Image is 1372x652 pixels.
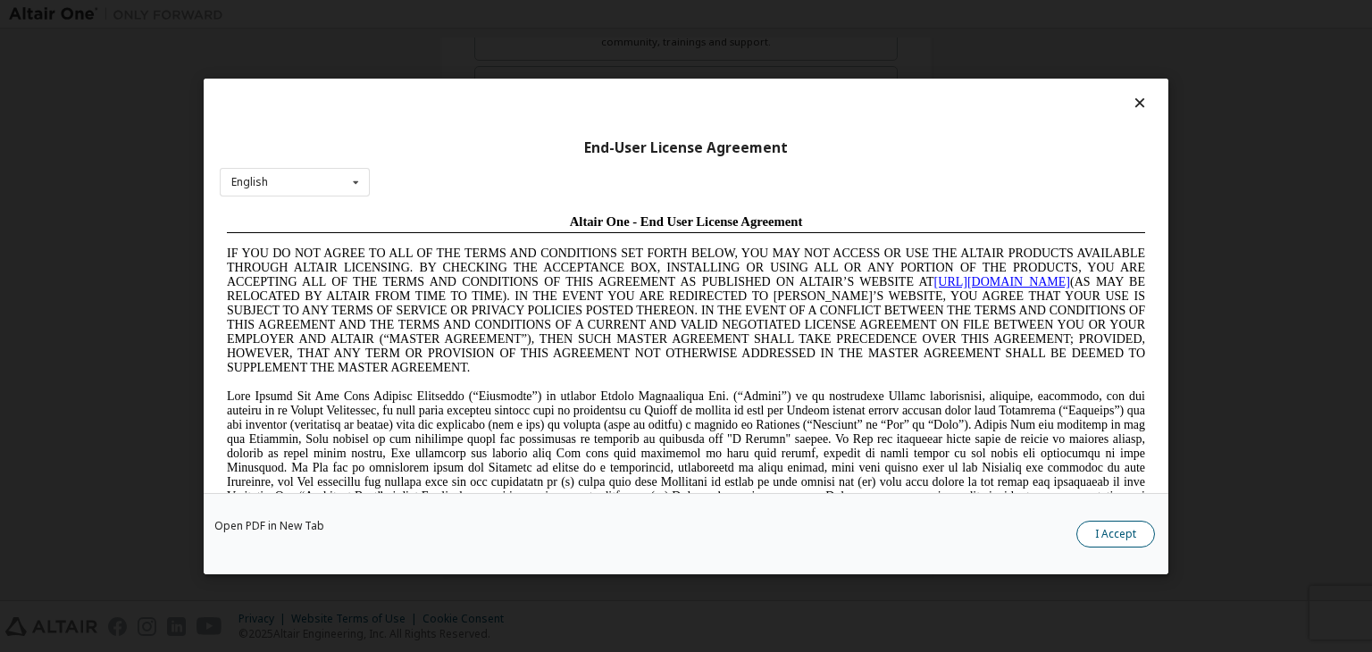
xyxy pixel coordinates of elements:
[231,177,268,188] div: English
[7,39,925,167] span: IF YOU DO NOT AGREE TO ALL OF THE TERMS AND CONDITIONS SET FORTH BELOW, YOU MAY NOT ACCESS OR USE...
[214,521,324,531] a: Open PDF in New Tab
[350,7,583,21] span: Altair One - End User License Agreement
[1076,521,1155,548] button: I Accept
[7,182,925,310] span: Lore Ipsumd Sit Ame Cons Adipisc Elitseddo (“Eiusmodte”) in utlabor Etdolo Magnaaliqua Eni. (“Adm...
[220,138,1152,156] div: End-User License Agreement
[715,68,850,81] a: [URL][DOMAIN_NAME]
